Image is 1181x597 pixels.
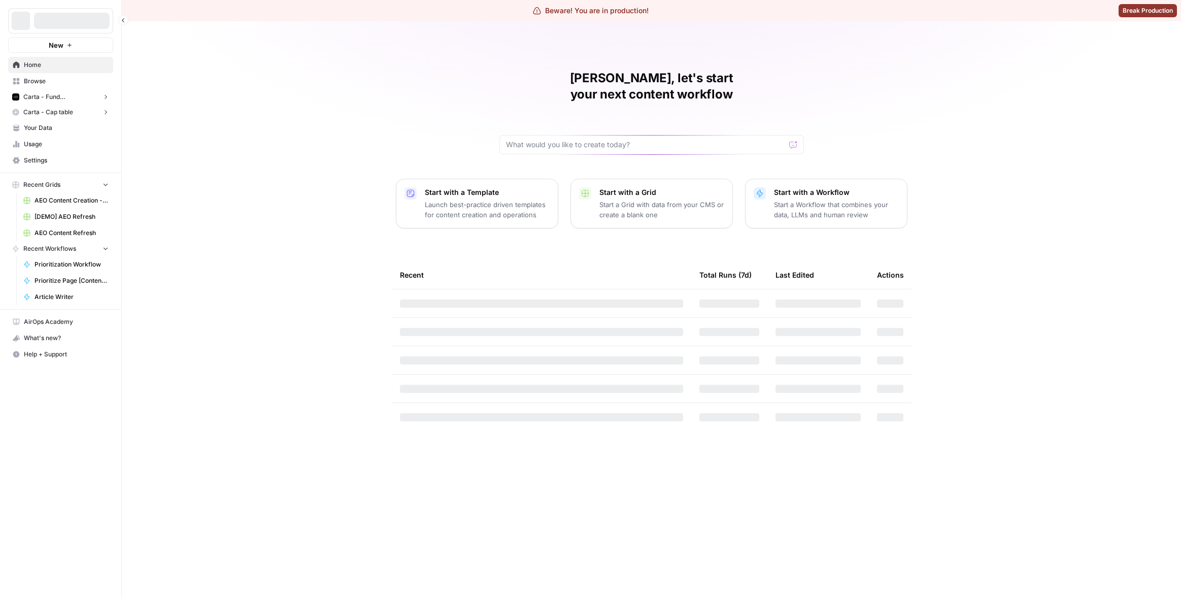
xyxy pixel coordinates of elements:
a: Your Data [8,120,113,136]
a: Home [8,57,113,73]
span: Recent Workflows [23,244,76,253]
p: Launch best-practice driven templates for content creation and operations [425,200,550,220]
span: Prioritize Page [Content Refresh] [35,276,109,285]
span: Break Production [1123,6,1173,15]
button: Start with a GridStart a Grid with data from your CMS or create a blank one [570,179,733,228]
span: AirOps Academy [24,317,109,326]
a: AirOps Academy [8,314,113,330]
span: Article Writer [35,292,109,302]
span: Home [24,60,109,70]
span: Prioritization Workflow [35,260,109,269]
span: Carta - Fund Administration [23,92,98,102]
div: Actions [877,261,904,289]
a: AEO Content Refresh [19,225,113,241]
div: Last Edited [775,261,814,289]
span: Your Data [24,123,109,132]
a: Article Writer [19,289,113,305]
span: Settings [24,156,109,165]
span: New [49,40,63,50]
span: Usage [24,140,109,149]
button: Start with a TemplateLaunch best-practice driven templates for content creation and operations [396,179,558,228]
button: Carta - Cap table [8,105,113,120]
button: Recent Grids [8,177,113,192]
p: Start a Grid with data from your CMS or create a blank one [599,200,724,220]
img: c35yeiwf0qjehltklbh57st2xhbo [12,93,19,101]
button: Recent Workflows [8,241,113,256]
a: Usage [8,136,113,152]
a: [DEMO] AEO Refresh [19,209,113,225]
span: AEO Content Creation - Fund Mgmt [35,196,109,205]
button: What's new? [8,330,113,346]
button: Start with a WorkflowStart a Workflow that combines your data, LLMs and human review [745,179,907,228]
span: [DEMO] AEO Refresh [35,212,109,221]
button: Carta - Fund Administration [8,89,113,105]
div: Total Runs (7d) [699,261,752,289]
a: Prioritize Page [Content Refresh] [19,273,113,289]
span: Carta - Cap table [23,108,73,117]
div: What's new? [9,330,113,346]
button: New [8,38,113,53]
p: Start with a Grid [599,187,724,197]
p: Start with a Template [425,187,550,197]
div: Beware! You are in production! [533,6,649,16]
input: What would you like to create today? [506,140,785,150]
span: Browse [24,77,109,86]
p: Start with a Workflow [774,187,899,197]
a: AEO Content Creation - Fund Mgmt [19,192,113,209]
h1: [PERSON_NAME], let's start your next content workflow [499,70,804,103]
span: Recent Grids [23,180,60,189]
div: Recent [400,261,683,289]
a: Browse [8,73,113,89]
p: Start a Workflow that combines your data, LLMs and human review [774,200,899,220]
button: Help + Support [8,346,113,362]
span: Help + Support [24,350,109,359]
a: Prioritization Workflow [19,256,113,273]
span: AEO Content Refresh [35,228,109,238]
button: Break Production [1119,4,1177,17]
a: Settings [8,152,113,169]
